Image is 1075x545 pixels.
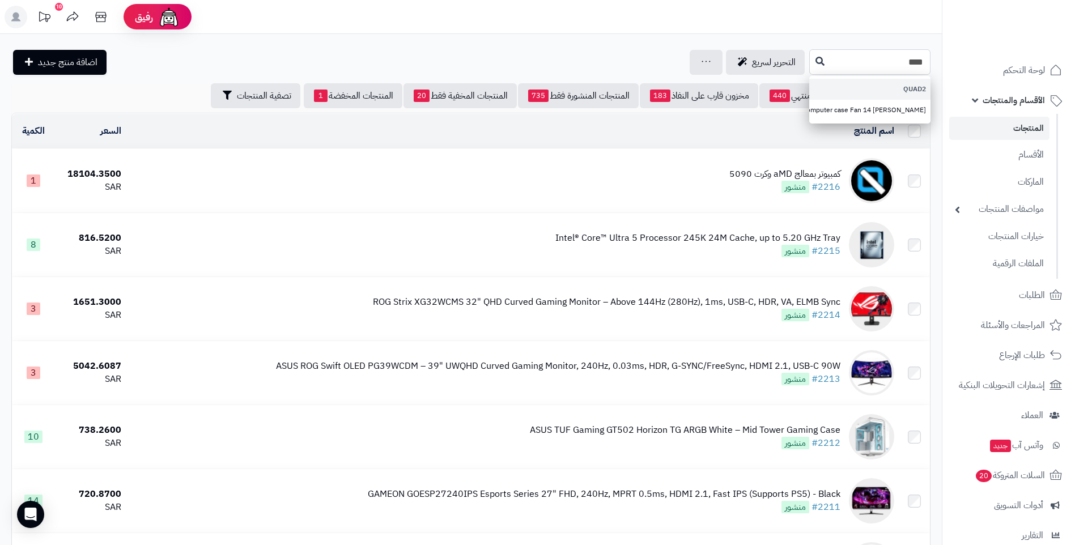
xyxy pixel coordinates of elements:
div: ASUS TUF Gaming GT502 Horizon TG ARGB White – Mid Tower Gaming Case [530,424,840,437]
span: المراجعات والأسئلة [981,317,1045,333]
img: GAMEON GOESP27240IPS Esports Series 27" FHD, 240Hz, MPRT 0.5ms, HDMI 2.1, Fast IPS (Supports PS5)... [849,478,894,523]
a: السعر [100,124,121,138]
a: المنتجات [949,117,1049,140]
a: الطلبات [949,282,1068,309]
span: 8 [27,239,40,251]
a: اسم المنتج [854,124,894,138]
div: 738.2600 [60,424,121,437]
span: تصفية المنتجات [237,89,291,103]
span: جديد [990,440,1011,452]
span: طلبات الإرجاع [999,347,1045,363]
a: تحديثات المنصة [30,6,58,31]
span: أدوات التسويق [994,497,1043,513]
a: QUAD2 [809,79,930,100]
a: مخزون منتهي440 [759,83,847,108]
div: SAR [60,181,121,194]
span: منشور [781,309,809,321]
span: رفيق [135,10,153,24]
a: العملاء [949,402,1068,429]
span: 20 [976,470,992,482]
a: خيارات المنتجات [949,224,1049,249]
a: #2212 [811,436,840,450]
a: #2211 [811,500,840,514]
a: المنتجات المخفضة1 [304,83,402,108]
a: الأقسام [949,143,1049,167]
span: السلات المتروكة [975,467,1045,483]
div: SAR [60,437,121,450]
div: 5042.6087 [60,360,121,373]
div: SAR [60,245,121,258]
span: التقارير [1022,527,1043,543]
span: لوحة التحكم [1003,62,1045,78]
span: 10 [24,431,43,443]
span: اضافة منتج جديد [38,56,97,69]
span: منشور [781,373,809,385]
div: 816.5200 [60,232,121,245]
span: 183 [650,90,670,102]
a: #2214 [811,308,840,322]
span: 3 [27,303,40,315]
span: منشور [781,437,809,449]
a: المنتجات المنشورة فقط735 [518,83,639,108]
a: المراجعات والأسئلة [949,312,1068,339]
a: مخزون قارب على النفاذ183 [640,83,758,108]
span: العملاء [1021,407,1043,423]
a: إشعارات التحويلات البنكية [949,372,1068,399]
a: المنتجات المخفية فقط20 [403,83,517,108]
div: ASUS ROG Swift OLED PG39WCDM – 39" UWQHD Curved Gaming Monitor, 240Hz, 0.03ms, HDR, G-SYNC/FreeSy... [276,360,840,373]
a: لوحة التحكم [949,57,1068,84]
img: logo-2.png [998,29,1064,53]
div: SAR [60,309,121,322]
span: منشور [781,245,809,257]
span: وآتس آب [989,437,1043,453]
a: التحرير لسريع [726,50,805,75]
span: 1 [27,174,40,187]
span: 440 [770,90,790,102]
div: SAR [60,501,121,514]
img: ASUS ROG Swift OLED PG39WCDM – 39" UWQHD Curved Gaming Monitor, 240Hz, 0.03ms, HDR, G-SYNC/FreeSy... [849,350,894,395]
a: #2216 [811,180,840,194]
a: مواصفات المنتجات [949,197,1049,222]
span: 735 [528,90,549,102]
div: 18104.3500 [60,168,121,181]
span: منشور [781,181,809,193]
span: 3 [27,367,40,379]
div: GAMEON GOESP27240IPS Esports Series 27" FHD, 240Hz, MPRT 0.5ms, HDMI 2.1, Fast IPS (Supports PS5)... [368,488,840,501]
img: ROG Strix XG32WCMS 32" QHD Curved Gaming Monitor – Above 144Hz (280Hz), 1ms, USB-C, HDR, VA, ELMB... [849,286,894,331]
a: أدوات التسويق [949,492,1068,519]
a: الملفات الرقمية [949,252,1049,276]
span: الطلبات [1019,287,1045,303]
img: ASUS TUF Gaming GT502 Horizon TG ARGB White – Mid Tower Gaming Case [849,414,894,459]
button: تصفية المنتجات [211,83,300,108]
span: 14 [24,495,43,507]
a: الماركات [949,170,1049,194]
div: Open Intercom Messenger [17,501,44,528]
img: كمبيوتر بمعالج aMD وكرت 5090 [849,158,894,203]
a: #2213 [811,372,840,386]
div: ROG Strix XG32WCMS 32" QHD Curved Gaming Monitor – Above 144Hz (280Hz), 1ms, USB-C, HDR, VA, ELMB... [373,296,840,309]
div: 1651.3000 [60,296,121,309]
span: منشور [781,501,809,513]
a: Thermaltake Riing Quad 14 RGB Computer case Fan 14 [PERSON_NAME] [809,100,930,121]
img: Intel® Core™ Ultra 5 Processor 245K 24M Cache, up to 5.20 GHz Tray [849,222,894,267]
a: اضافة منتج جديد [13,50,107,75]
a: السلات المتروكة20 [949,462,1068,489]
div: كمبيوتر بمعالج aMD وكرت 5090 [729,168,840,181]
img: ai-face.png [158,6,180,28]
span: 1 [314,90,328,102]
span: 20 [414,90,430,102]
div: 720.8700 [60,488,121,501]
a: الكمية [22,124,45,138]
span: إشعارات التحويلات البنكية [959,377,1045,393]
div: SAR [60,373,121,386]
a: طلبات الإرجاع [949,342,1068,369]
span: الأقسام والمنتجات [983,92,1045,108]
span: التحرير لسريع [752,56,796,69]
a: وآتس آبجديد [949,432,1068,459]
div: 10 [55,3,63,11]
div: Intel® Core™ Ultra 5 Processor 245K 24M Cache, up to 5.20 GHz Tray [555,232,840,245]
a: #2215 [811,244,840,258]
